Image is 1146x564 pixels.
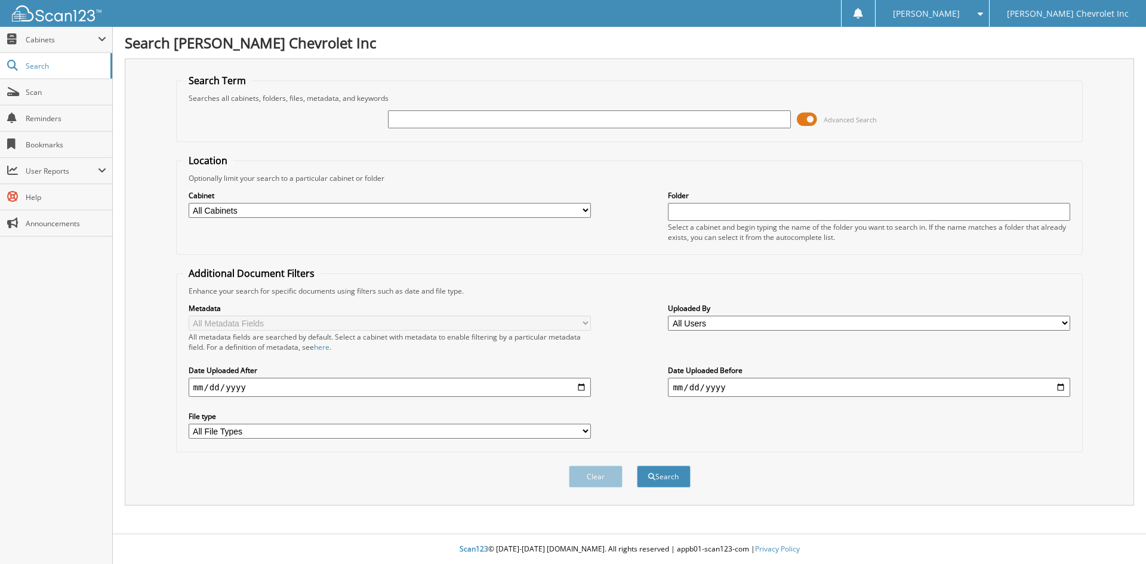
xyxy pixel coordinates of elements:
[26,166,98,176] span: User Reports
[189,303,591,313] label: Metadata
[183,286,1077,296] div: Enhance your search for specific documents using filters such as date and file type.
[668,190,1070,201] label: Folder
[183,93,1077,103] div: Searches all cabinets, folders, files, metadata, and keywords
[183,154,233,167] legend: Location
[183,267,321,280] legend: Additional Document Filters
[189,411,591,421] label: File type
[460,544,488,554] span: Scan123
[26,35,98,45] span: Cabinets
[113,535,1146,564] div: © [DATE]-[DATE] [DOMAIN_NAME]. All rights reserved | appb01-scan123-com |
[26,218,106,229] span: Announcements
[893,10,960,17] span: [PERSON_NAME]
[183,74,252,87] legend: Search Term
[569,466,623,488] button: Clear
[189,190,591,201] label: Cabinet
[189,378,591,397] input: start
[637,466,691,488] button: Search
[26,87,106,97] span: Scan
[12,5,101,21] img: scan123-logo-white.svg
[183,173,1077,183] div: Optionally limit your search to a particular cabinet or folder
[26,192,106,202] span: Help
[314,342,329,352] a: here
[1007,10,1129,17] span: [PERSON_NAME] Chevrolet Inc
[668,222,1070,242] div: Select a cabinet and begin typing the name of the folder you want to search in. If the name match...
[668,303,1070,313] label: Uploaded By
[755,544,800,554] a: Privacy Policy
[189,332,591,352] div: All metadata fields are searched by default. Select a cabinet with metadata to enable filtering b...
[668,378,1070,397] input: end
[26,61,104,71] span: Search
[26,140,106,150] span: Bookmarks
[125,33,1134,53] h1: Search [PERSON_NAME] Chevrolet Inc
[189,365,591,375] label: Date Uploaded After
[824,115,877,124] span: Advanced Search
[668,365,1070,375] label: Date Uploaded Before
[26,113,106,124] span: Reminders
